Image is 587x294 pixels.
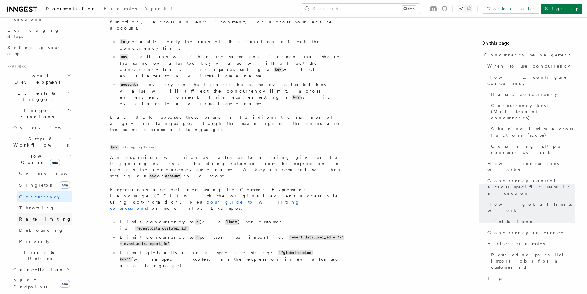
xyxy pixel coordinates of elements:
[110,6,347,31] p: The scope for the concurrency limit, which impacts whether concurrency is managed on an individua...
[485,72,575,89] a: How to configure concurrency
[489,100,575,123] a: Concurrency keys (Multi-tenant concurrency)
[19,239,50,244] span: Priority
[458,5,472,12] button: Toggle dark mode
[11,153,68,165] span: Flow Control
[104,6,137,11] span: Examples
[481,49,575,60] a: Concurrency management
[50,159,60,166] span: new
[195,219,200,225] code: n
[195,235,200,240] code: n
[110,145,119,150] code: key
[491,143,575,155] span: Combining multiple concurrency limits
[17,213,72,225] a: Rate limiting
[489,249,575,273] a: Restricting parallel import jobs for a customer id
[11,151,72,168] button: Flow Controlnew
[487,74,575,86] span: How to configure concurrency
[485,216,575,227] a: Limitations
[11,267,64,273] span: Cancellation
[11,122,72,133] a: Overview
[144,6,177,11] span: AgentKit
[19,171,83,176] span: Overview
[135,226,189,231] code: 'event.data.customer_id'
[110,114,347,133] p: Each SDK exposes these enums in the idiomatic manner of a given language, though the meanings of ...
[485,175,575,199] a: Concurrency control across specific steps in a function
[5,88,72,105] button: Events & Triggers
[541,4,582,14] a: Sign Up
[491,126,575,138] span: Sharing limits across functions (scope)
[485,60,575,72] a: When to use concurrency
[13,278,47,289] span: REST Endpoints
[5,90,67,102] span: Events & Triggers
[5,25,72,42] a: Leveraging Steps
[5,73,67,85] span: Local Development
[17,191,72,202] a: Concurrency
[100,2,141,17] a: Examples
[274,67,283,72] code: key
[17,236,72,247] a: Priority
[19,205,55,210] span: Throttling
[485,273,575,284] a: Tips
[11,136,69,148] span: Steps & Workflows
[42,2,100,17] a: Documentation
[120,54,128,60] code: env
[491,252,575,270] span: Restricting parallel import jobs for a customer id
[11,168,72,247] div: Flow Controlnew
[60,181,70,189] span: new
[491,102,575,121] span: Concurrency keys (Multi-tenant concurrency)
[11,264,72,275] button: Cancellation
[485,238,575,249] a: Further examples
[149,173,157,179] code: env
[402,6,416,12] kbd: Ctrl+K
[118,81,347,107] li: : every run that shares the same evaluated key value will affect the concurrency limit, across ev...
[489,141,575,158] a: Combining multiple concurrency limits
[487,63,570,69] span: When to use concurrency
[17,168,72,179] a: Overview
[139,145,156,150] dd: optional
[5,107,67,120] span: Inngest Functions
[485,158,575,175] a: How concurrency works
[118,250,347,269] li: Limit globally using a specific string: (wrapped in quotes, as the expression is evaluated as a l...
[5,70,72,88] button: Local Development
[5,105,72,122] button: Inngest Functions
[17,225,72,236] a: Debouncing
[13,125,77,130] span: Overview
[489,89,575,100] a: Basic concurrency
[19,217,71,222] span: Rate limiting
[487,275,503,281] span: Tips
[17,202,72,213] a: Throttling
[483,4,539,14] a: Contact sales
[118,234,347,247] li: Limit concurrency to per user, per import id:
[292,95,301,100] code: key
[118,219,347,232] li: Limit concurrency to (via ) per customer id:
[118,54,347,79] li: : all runs within the same environment that share the same evaluated key value will affect the co...
[487,178,575,196] span: Concurrency control across specific steps in a function
[11,249,67,262] span: Errors & Retries
[7,28,59,39] span: Leveraging Steps
[487,201,575,213] span: How global limits work
[487,230,564,236] span: Concurrency reference
[5,42,72,59] a: Setting up your app
[487,241,545,247] span: Further examples
[110,200,300,211] a: our guide to writing expressions
[491,91,557,97] span: Basic concurrency
[485,227,575,238] a: Concurrency reference
[225,219,238,225] code: limit
[120,39,126,44] code: fn
[484,52,570,58] span: Concurrency management
[118,39,347,51] li: (default): only the runs of this function affects the concurrency limit
[141,2,181,17] a: AgentKit
[19,228,63,233] span: Debouncing
[5,64,26,69] span: Features
[164,173,181,179] code: account
[485,199,575,216] a: How global limits work
[110,154,347,179] p: An expression which evaluates to a string given the triggering event. The string returned from th...
[7,45,60,56] span: Setting up your app
[11,133,72,151] button: Steps & Workflows
[487,218,532,225] span: Limitations
[17,179,72,191] a: Singletonnew
[489,123,575,141] a: Sharing limits across functions (scope)
[11,247,72,264] button: Errors & Retries
[122,145,135,150] dd: string
[46,6,96,11] span: Documentation
[60,280,70,288] span: new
